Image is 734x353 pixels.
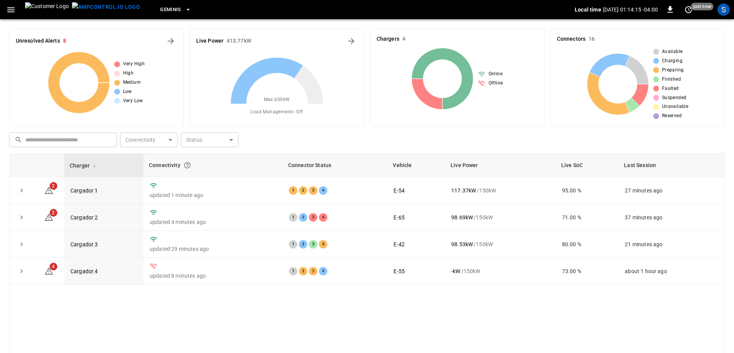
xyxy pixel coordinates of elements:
[123,88,132,96] span: Low
[556,154,619,177] th: Live SoC
[25,2,69,17] img: Customer Logo
[44,268,53,274] a: 4
[557,35,586,43] h6: Connectors
[150,272,277,280] p: updated 8 minutes ago
[309,213,317,222] div: 3
[264,96,290,104] span: Max. 600 kW
[662,48,683,56] span: Available
[575,6,601,13] p: Local time
[662,76,681,83] span: Finished
[662,66,684,74] span: Preparing
[402,35,405,43] h6: 4
[319,186,327,195] div: 4
[662,94,687,102] span: Suspended
[451,267,550,275] div: / 150 kW
[619,177,724,204] td: 27 minutes ago
[70,241,98,247] a: Cargador 3
[44,187,53,193] a: 2
[619,154,724,177] th: Last Session
[394,241,405,247] a: E-42
[196,37,224,45] h6: Live Power
[556,177,619,204] td: 95.00 %
[227,37,251,45] h6: 413.77 kW
[70,161,100,170] span: Charger
[451,187,476,194] p: 117.37 kW
[319,267,327,275] div: 4
[377,35,399,43] h6: Chargers
[157,2,194,17] button: Geminis
[451,214,473,221] p: 98.69 kW
[489,70,502,78] span: Online
[150,245,277,253] p: updated 29 minutes ago
[451,267,460,275] p: - kW
[16,185,27,196] button: expand row
[619,204,724,231] td: 37 minutes ago
[289,213,297,222] div: 1
[289,186,297,195] div: 1
[299,213,307,222] div: 2
[682,3,695,16] button: set refresh interval
[50,263,57,270] span: 4
[394,187,405,194] a: E-54
[691,3,714,10] span: just now
[662,57,682,65] span: Charging
[283,154,388,177] th: Connector Status
[149,158,277,172] div: Connectivity
[70,268,98,274] a: Cargador 4
[556,231,619,258] td: 80.00 %
[289,240,297,249] div: 1
[345,35,357,47] button: Energy Overview
[123,79,141,86] span: Medium
[63,37,66,45] h6: 8
[70,187,98,194] a: Cargador 1
[309,186,317,195] div: 3
[662,103,688,111] span: Unavailable
[289,267,297,275] div: 1
[556,258,619,285] td: 73.00 %
[619,258,724,285] td: about 1 hour ago
[123,70,134,77] span: High
[180,158,194,172] button: Connection between the charger and our software.
[394,268,405,274] a: E-55
[299,186,307,195] div: 2
[160,5,181,14] span: Geminis
[589,35,595,43] h6: 16
[16,37,60,45] h6: Unresolved Alerts
[319,240,327,249] div: 4
[489,80,503,87] span: Offline
[556,204,619,231] td: 71.00 %
[662,112,682,120] span: Reserved
[299,267,307,275] div: 2
[717,3,730,16] div: profile-icon
[165,35,177,47] button: All Alerts
[150,191,277,199] p: updated 1 minute ago
[662,85,679,93] span: Faulted
[16,212,27,223] button: expand row
[50,209,57,217] span: 2
[123,97,143,105] span: Very Low
[451,187,550,194] div: / 150 kW
[250,108,303,116] span: Load Management = Off
[150,218,277,226] p: updated 4 minutes ago
[451,240,473,248] p: 98.53 kW
[451,214,550,221] div: / 150 kW
[309,267,317,275] div: 3
[123,60,145,68] span: Very High
[309,240,317,249] div: 3
[50,182,57,190] span: 2
[387,154,445,177] th: Vehicle
[619,231,724,258] td: 21 minutes ago
[70,214,98,220] a: Cargador 2
[319,213,327,222] div: 4
[445,154,556,177] th: Live Power
[603,6,658,13] p: [DATE] 01:14:15 -04:00
[394,214,405,220] a: E-65
[16,239,27,250] button: expand row
[299,240,307,249] div: 2
[72,2,140,12] img: ampcontrol.io logo
[16,265,27,277] button: expand row
[451,240,550,248] div: / 150 kW
[44,214,53,220] a: 2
